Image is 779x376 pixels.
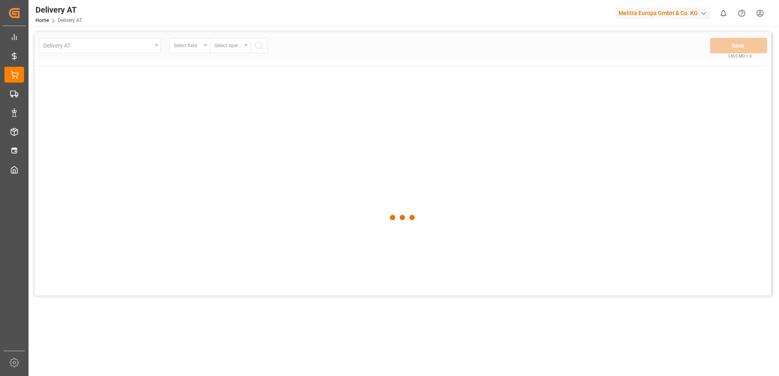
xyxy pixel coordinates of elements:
a: Home [35,17,49,23]
button: show 0 new notifications [714,4,733,22]
div: Melitta Europa GmbH & Co. KG [615,7,711,19]
button: Melitta Europa GmbH & Co. KG [615,5,714,21]
div: Delivery AT [35,4,82,16]
button: Help Center [733,4,751,22]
